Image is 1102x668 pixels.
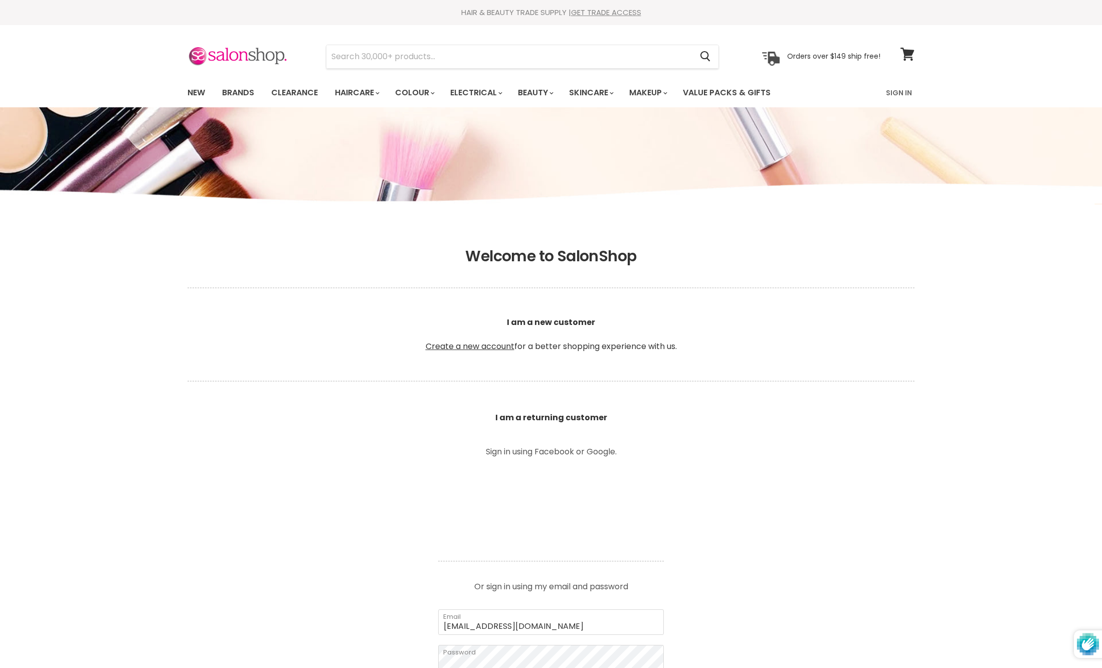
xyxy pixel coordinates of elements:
p: Or sign in using my email and password [438,575,664,591]
b: I am a returning customer [495,412,607,423]
p: for a better shopping experience with us. [188,292,914,377]
button: Search [692,45,718,68]
a: Colour [388,82,441,103]
p: Sign in using Facebook or Google. [438,448,664,456]
a: Beauty [510,82,560,103]
a: GET TRADE ACCESS [571,7,641,18]
input: Search [326,45,692,68]
p: Orders over $149 ship free! [787,52,880,61]
iframe: Social Login Buttons [438,470,664,545]
a: Brands [215,82,262,103]
form: Product [326,45,719,69]
a: Value Packs & Gifts [675,82,778,103]
a: Create a new account [426,341,514,352]
a: Haircare [327,82,386,103]
a: Skincare [562,82,620,103]
a: Clearance [264,82,325,103]
a: New [180,82,213,103]
h1: Welcome to SalonShop [188,247,914,265]
a: Sign In [880,82,918,103]
a: Electrical [443,82,508,103]
ul: Main menu [180,78,829,107]
img: Protected by hCaptcha [1077,630,1099,658]
a: Makeup [622,82,673,103]
div: HAIR & BEAUTY TRADE SUPPLY | [175,8,927,18]
nav: Main [175,78,927,107]
b: I am a new customer [507,316,595,328]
